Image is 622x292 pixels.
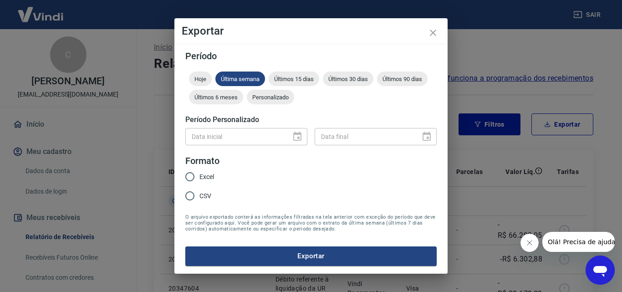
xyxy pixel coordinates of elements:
[185,115,437,124] h5: Período Personalizado
[189,72,212,86] div: Hoje
[185,51,437,61] h5: Período
[323,72,373,86] div: Últimos 30 dias
[377,72,428,86] div: Últimos 90 dias
[199,191,211,201] span: CSV
[189,90,243,104] div: Últimos 6 meses
[182,26,440,36] h4: Exportar
[215,72,265,86] div: Última semana
[185,214,437,232] span: O arquivo exportado conterá as informações filtradas na tela anterior com exceção do período que ...
[185,154,219,168] legend: Formato
[5,6,76,14] span: Olá! Precisa de ajuda?
[542,232,615,252] iframe: Mensagem da empresa
[215,76,265,82] span: Última semana
[185,128,285,145] input: DD/MM/YYYY
[323,76,373,82] span: Últimos 30 dias
[269,76,319,82] span: Últimos 15 dias
[377,76,428,82] span: Últimos 90 dias
[586,256,615,285] iframe: Botão para abrir a janela de mensagens
[185,246,437,266] button: Exportar
[422,22,444,44] button: close
[269,72,319,86] div: Últimos 15 dias
[189,94,243,101] span: Últimos 6 meses
[315,128,414,145] input: DD/MM/YYYY
[247,94,294,101] span: Personalizado
[520,234,539,252] iframe: Fechar mensagem
[247,90,294,104] div: Personalizado
[199,172,214,182] span: Excel
[189,76,212,82] span: Hoje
